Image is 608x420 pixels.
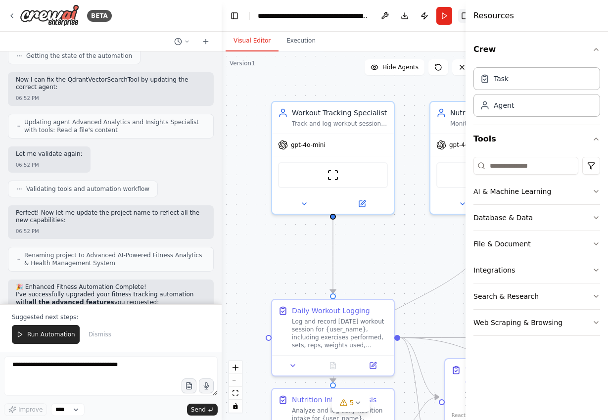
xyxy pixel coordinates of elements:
[473,125,600,153] button: Tools
[292,318,388,349] div: Log and record [DATE] workout session for {user_name}, including exercises performed, sets, reps,...
[271,101,395,215] div: Workout Tracking SpecialistTrack and log workout sessions for {user_name}, recording exercise typ...
[473,291,539,301] div: Search & Research
[458,9,472,23] button: Hide right sidebar
[84,325,116,344] button: Dismiss
[327,169,339,181] img: ScrapeWebsiteTool
[473,231,600,257] button: File & Document
[89,330,111,338] span: Dismiss
[473,205,600,231] button: Database & Data
[199,378,214,393] button: Click to speak your automation idea
[365,59,424,75] button: Hide Agents
[16,228,39,235] div: 06:52 PM
[27,330,75,338] span: Run Automation
[16,161,39,169] div: 06:52 PM
[191,406,206,414] span: Send
[291,141,326,149] span: gpt-4o-mini
[229,374,242,387] button: zoom out
[473,257,600,283] button: Integrations
[16,291,206,306] p: I've successfully upgraded your fitness tracking automation with you requested:
[226,31,279,51] button: Visual Editor
[20,4,79,27] img: Logo
[12,313,210,321] p: Suggested next steps:
[26,185,149,193] span: Validating tools and automation workflow
[334,198,390,210] button: Open in side panel
[28,299,114,306] strong: all the advanced features
[473,153,600,344] div: Tools
[292,395,376,405] div: Nutrition Intake Analysis
[16,209,206,225] p: Perfect! Now let me update the project name to reflect all the new capabilities:
[356,360,390,372] button: Open in side panel
[187,404,218,416] button: Send
[16,150,83,158] p: Let me validate again:
[473,63,600,125] div: Crew
[473,283,600,309] button: Search & Research
[228,9,241,23] button: Hide left sidebar
[229,361,242,413] div: React Flow controls
[429,101,553,215] div: Nutrition Monitoring ExpertMonitor and analyze daily nutrition intake for {user_name}, tracking m...
[473,10,514,22] h4: Resources
[473,318,562,327] div: Web Scraping & Browsing
[16,283,206,291] h2: 🎉 Enhanced Fitness Automation Complete!
[494,100,514,110] div: Agent
[332,394,370,412] button: 5
[16,76,206,92] p: Now I can fix the QdrantVectorSearchTool by updating the correct agent:
[229,400,242,413] button: toggle interactivity
[449,141,484,149] span: gpt-4o-mini
[24,251,205,267] span: Renaming project to Advanced AI-Powered Fitness Analytics & Health Management System
[328,220,338,293] g: Edge from 2aaa9719-e3e6-4591-84c6-59a25c4daa52 to d700ca92-431e-4663-ac49-1ee76ce44d0c
[312,360,354,372] button: No output available
[473,179,600,204] button: AI & Machine Learning
[450,108,546,118] div: Nutrition Monitoring Expert
[279,31,324,51] button: Execution
[229,387,242,400] button: fit view
[18,406,43,414] span: Improve
[258,11,369,21] nav: breadcrumb
[16,94,39,102] div: 06:52 PM
[494,74,509,84] div: Task
[182,378,196,393] button: Upload files
[328,220,496,382] g: Edge from 9c099c90-d658-4ea3-8663-0f23c31f2cc1 to 9f01c406-435b-426d-9cc2-6ba60109edff
[230,59,255,67] div: Version 1
[26,52,132,60] span: Getting the state of the automation
[450,120,546,128] div: Monitor and analyze daily nutrition intake for {user_name}, tracking macronutrients, micronutrien...
[24,118,205,134] span: Updating agent Advanced Analytics and Insights Specialist with tools: Read a file's content
[170,36,194,47] button: Switch to previous chat
[198,36,214,47] button: Start a new chat
[350,398,354,408] span: 5
[473,239,531,249] div: File & Document
[452,413,478,418] a: React Flow attribution
[473,187,551,196] div: AI & Machine Learning
[382,63,419,71] span: Hide Agents
[473,265,515,275] div: Integrations
[292,306,370,316] div: Daily Workout Logging
[271,299,395,376] div: Daily Workout LoggingLog and record [DATE] workout session for {user_name}, including exercises p...
[292,120,388,128] div: Track and log workout sessions for {user_name}, recording exercise types, sets, reps, weights, du...
[473,310,600,335] button: Web Scraping & Browsing
[12,325,80,344] button: Run Automation
[473,213,533,223] div: Database & Data
[473,36,600,63] button: Crew
[4,403,47,416] button: Improve
[400,333,439,402] g: Edge from d700ca92-431e-4663-ac49-1ee76ce44d0c to 45139ac4-62f3-44a2-b97c-5163677f3287
[87,10,112,22] div: BETA
[292,108,388,118] div: Workout Tracking Specialist
[229,361,242,374] button: zoom in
